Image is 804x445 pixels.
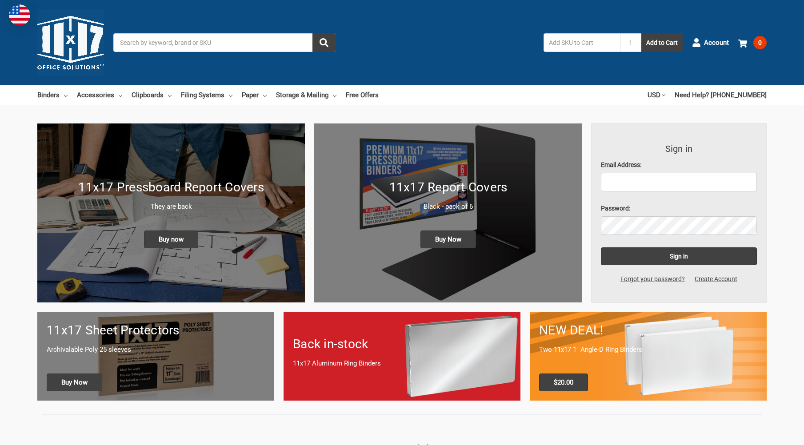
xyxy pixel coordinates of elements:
a: 0 [738,31,767,54]
img: 11x17 Report Covers [314,123,582,302]
a: Binders [37,85,68,105]
a: Back in-stock 11x17 Aluminum Ring Binders [284,312,520,400]
p: They are back [47,202,296,212]
span: $20.00 [539,373,588,391]
a: Accessories [77,85,122,105]
a: 11x17 Report Covers 11x17 Report Covers Black - pack of 6 Buy Now [314,123,582,302]
button: Add to Cart [641,33,683,52]
span: Account [704,38,729,48]
a: Forgot your password? [616,274,690,284]
span: Buy Now [420,230,476,248]
span: Buy Now [47,373,102,391]
a: Clipboards [132,85,172,105]
img: New 11x17 Pressboard Binders [37,123,305,302]
input: Sign in [601,247,757,265]
a: Account [692,31,729,54]
a: New 11x17 Pressboard Binders 11x17 Pressboard Report Covers They are back Buy now [37,123,305,302]
a: Free Offers [346,85,379,105]
h1: Back in-stock [293,335,511,354]
input: Search by keyword, brand or SKU [113,33,336,52]
a: 11x17 sheet protectors 11x17 Sheet Protectors Archivalable Poly 25 sleeves Buy Now [37,312,274,400]
label: Password: [601,204,757,213]
span: Buy now [144,230,198,248]
span: 0 [753,36,767,49]
h1: 11x17 Pressboard Report Covers [47,178,296,197]
img: duty and tax information for United States [9,4,30,26]
a: Filing Systems [181,85,232,105]
p: Two 11x17 1" Angle-D Ring Binders [539,345,757,355]
a: Need Help? [PHONE_NUMBER] [675,85,767,105]
label: Email Address: [601,160,757,170]
a: USD [648,85,665,105]
p: Archivalable Poly 25 sleeves [47,345,265,355]
p: Black - pack of 6 [324,202,572,212]
p: 11x17 Aluminum Ring Binders [293,358,511,369]
a: Create Account [690,274,742,284]
h1: NEW DEAL! [539,321,757,340]
h1: 11x17 Sheet Protectors [47,321,265,340]
a: 11x17 Binder 2-pack only $20.00 NEW DEAL! Two 11x17 1" Angle-D Ring Binders $20.00 [530,312,767,400]
input: Add SKU to Cart [544,33,620,52]
a: Paper [242,85,267,105]
a: Storage & Mailing [276,85,336,105]
img: 11x17.com [37,9,104,76]
h3: Sign in [601,142,757,155]
h1: 11x17 Report Covers [324,178,572,197]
